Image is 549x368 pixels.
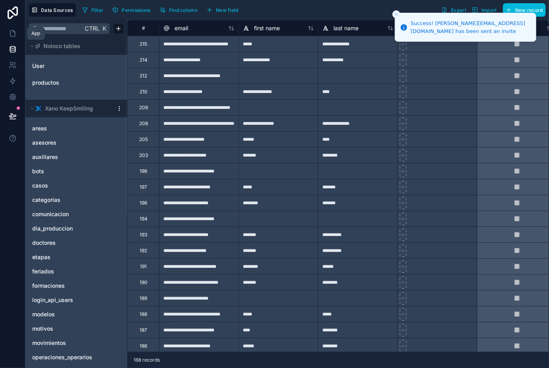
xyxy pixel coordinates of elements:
[29,308,124,321] div: modelos
[32,310,105,318] a: modelos
[31,30,40,37] div: App
[134,357,160,363] span: 168 records
[29,294,124,306] div: login_api_users
[140,311,147,318] div: 188
[503,3,546,17] button: New record
[32,225,73,232] span: dia_produccion
[32,79,59,87] span: productos
[204,4,241,16] button: New field
[140,295,147,302] div: 189
[32,353,92,361] span: operaciones_operarios
[109,4,156,16] a: Permissions
[29,151,124,163] div: auxiliares
[91,7,104,13] span: Filter
[169,7,198,13] span: Find column
[140,248,147,254] div: 192
[32,282,65,290] span: formaciones
[500,3,546,17] a: New record
[32,296,105,304] a: login_api_users
[140,57,147,63] div: 214
[32,210,105,218] a: comunicacion
[140,200,147,206] div: 196
[29,322,124,335] div: motivos
[32,282,105,290] a: formaciones
[32,62,45,70] span: User
[29,208,124,221] div: comunicacion
[29,351,124,364] div: operaciones_operarios
[32,153,58,161] span: auxiliares
[32,325,53,333] span: motivos
[32,210,69,218] span: comunicacion
[79,4,107,16] button: Filter
[29,165,124,178] div: bots
[35,105,42,112] img: Xano logo
[140,168,147,174] div: 198
[334,24,359,32] span: last name
[139,152,148,159] div: 203
[32,79,97,87] a: productos
[140,327,147,333] div: 187
[140,216,147,222] div: 194
[101,26,107,31] span: K
[32,310,55,318] span: modelos
[32,124,105,132] a: areas
[32,196,105,204] a: categorias
[139,105,148,111] div: 209
[29,3,76,17] button: Data Sources
[140,89,147,95] div: 210
[109,4,153,16] button: Permissions
[140,232,147,238] div: 193
[32,325,105,333] a: motivos
[32,182,48,190] span: casos
[29,265,124,278] div: feriados
[32,62,97,70] a: User
[140,184,147,190] div: 197
[139,136,148,143] div: 205
[140,41,147,47] div: 215
[32,153,105,161] a: auxiliares
[29,122,124,135] div: areas
[216,7,239,13] span: New field
[32,253,50,261] span: etapas
[29,251,124,263] div: etapas
[32,182,105,190] a: casos
[29,136,124,149] div: asesores
[392,10,400,18] button: Close toast
[29,76,124,89] div: productos
[43,42,80,50] span: Noloco tables
[157,4,200,16] button: Find column
[140,263,147,270] div: 191
[32,267,54,275] span: feriados
[29,236,124,249] div: doctores
[32,267,105,275] a: feriados
[29,279,124,292] div: formaciones
[175,24,188,32] span: email
[29,103,113,114] button: Xano logoXano KeepSmiling
[32,196,60,204] span: categorias
[411,19,530,35] div: Success! [PERSON_NAME][EMAIL_ADDRESS][DOMAIN_NAME] has been sent an invite
[32,296,73,304] span: login_api_users
[29,222,124,235] div: dia_produccion
[84,23,100,33] span: Ctrl
[32,139,105,147] a: asesores
[469,3,500,17] button: Import
[32,239,56,247] span: doctores
[32,239,105,247] a: doctores
[32,124,47,132] span: areas
[29,41,119,52] button: Noloco tables
[32,339,66,347] span: movimientos
[134,25,153,31] div: #
[32,167,44,175] span: bots
[140,73,147,79] div: 212
[32,225,105,232] a: dia_produccion
[32,253,105,261] a: etapas
[29,60,124,72] div: User
[438,3,469,17] button: Export
[41,7,73,13] span: Data Sources
[29,179,124,192] div: casos
[122,7,150,13] span: Permissions
[32,353,105,361] a: operaciones_operarios
[254,24,280,32] span: first name
[140,279,147,286] div: 190
[139,120,148,127] div: 208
